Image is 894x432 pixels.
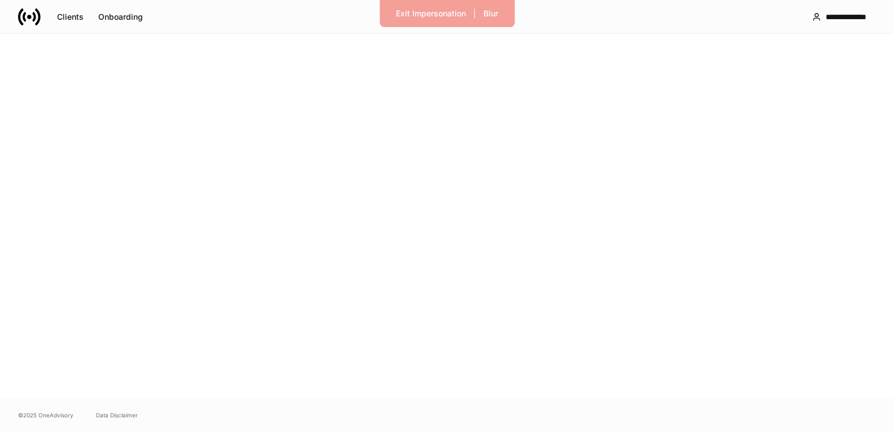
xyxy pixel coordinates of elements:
[57,13,84,21] div: Clients
[389,5,473,23] button: Exit Impersonation
[483,10,498,17] div: Blur
[396,10,466,17] div: Exit Impersonation
[18,411,73,420] span: © 2025 OneAdvisory
[98,13,143,21] div: Onboarding
[91,8,150,26] button: Onboarding
[476,5,505,23] button: Blur
[50,8,91,26] button: Clients
[96,411,138,420] a: Data Disclaimer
